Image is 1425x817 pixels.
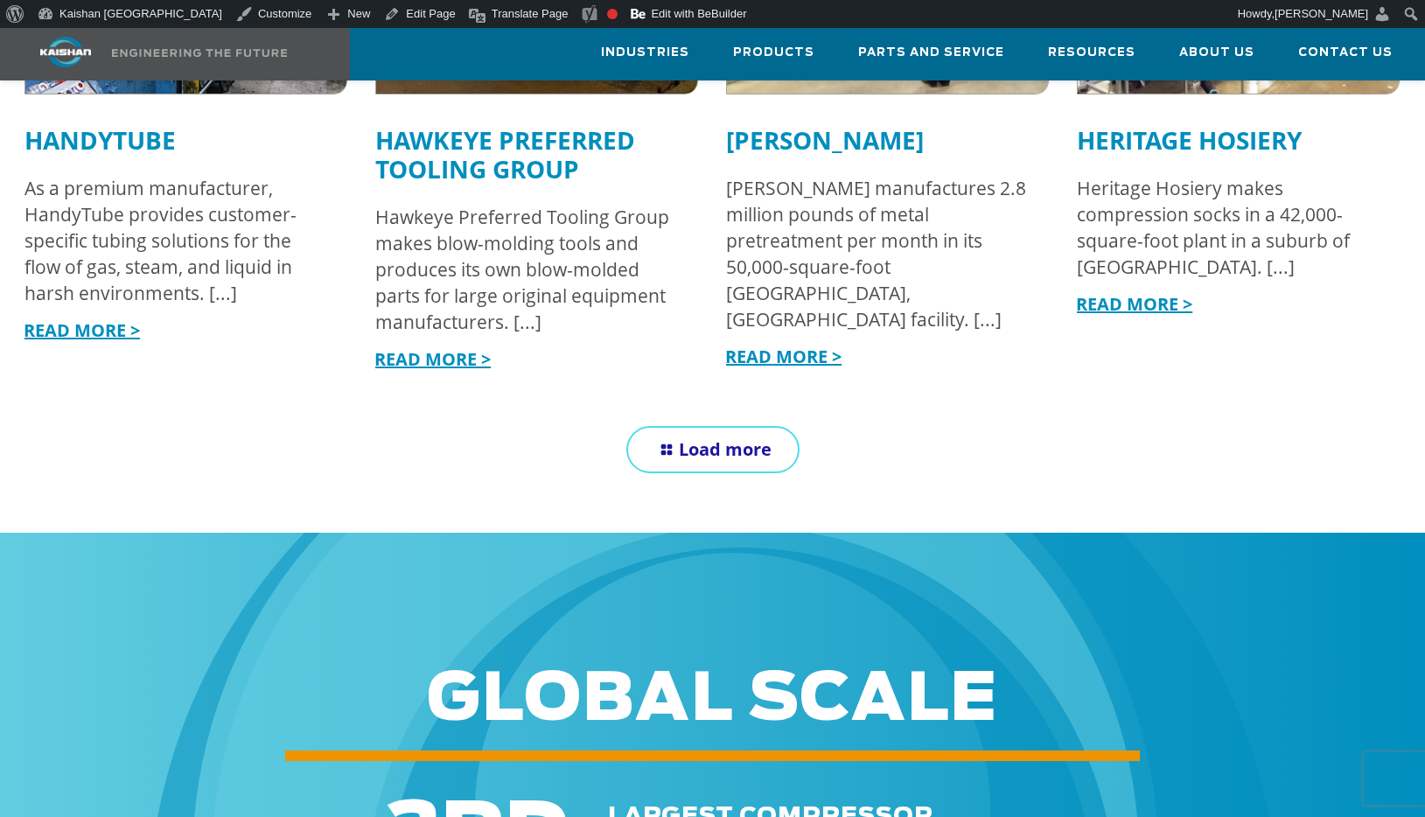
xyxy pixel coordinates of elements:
a: [PERSON_NAME] [726,123,924,157]
span: Contact Us [1298,43,1393,63]
a: READ MORE > [24,318,140,342]
a: Products [733,29,814,76]
a: READ MORE > [374,347,491,371]
a: READ MORE > [1076,292,1192,316]
div: Hawkeye Preferred Tooling Group makes blow-molding tools and produces its own blow-molded parts f... [375,204,681,335]
div: Heritage Hosiery makes compression socks in a 42,000-square-foot plant in a suburb of [GEOGRAPHIC... [1077,175,1382,280]
div: Focus keyphrase not set [607,9,618,19]
a: HandyTube [24,123,176,157]
span: Products [733,43,814,63]
span: [PERSON_NAME] [1275,7,1368,20]
a: About Us [1179,29,1254,76]
a: Heritage Hosiery [1077,123,1302,157]
span: Resources [1048,43,1135,63]
a: Hawkeye Preferred Tooling Group [375,123,635,185]
a: Industries [601,29,689,76]
span: Load more [679,437,772,461]
img: Engineering the future [112,49,287,57]
a: Resources [1048,29,1135,76]
a: READ MORE > [725,345,842,368]
div: As a premium manufacturer, HandyTube provides customer-specific tubing solutions for the flow of ... [24,175,330,306]
span: Industries [601,43,689,63]
a: Parts and Service [858,29,1004,76]
div: [PERSON_NAME] manufactures 2.8 million pounds of metal pretreatment per month in its 50,000-squar... [726,175,1031,332]
span: Parts and Service [858,43,1004,63]
a: Load more [626,426,800,473]
a: Contact Us [1298,29,1393,76]
span: About Us [1179,43,1254,63]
